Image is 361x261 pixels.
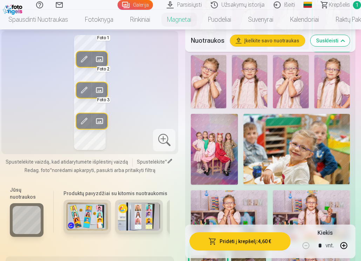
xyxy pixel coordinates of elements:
[317,229,333,237] h5: Kiekis
[159,10,200,29] a: Magnetai
[3,3,24,15] img: /fa2
[282,10,327,29] a: Kalendoriai
[25,167,50,173] span: Redag. foto
[6,158,128,165] span: Spustelėkite vaizdą, kad atidarytumėte išplėstinį vaizdą
[10,186,44,200] h6: Jūsų nuotraukos
[189,232,290,250] button: Pridėti į krepšelį:4,60 €
[240,10,282,29] a: Suvenyrai
[191,36,225,46] h5: Nuotraukos
[137,159,165,165] span: Spustelėkite
[165,159,167,165] span: "
[61,190,170,197] h6: Produktų pavyzdžiai su kitomis nuotraukomis
[76,10,122,29] a: Fotoknyga
[329,1,350,9] span: Krepšelis
[310,35,350,46] button: Suskleisti
[353,1,361,9] span: 1
[200,10,240,29] a: Puodeliai
[52,167,155,173] span: norėdami apkarpyti, pasukti arba pritaikyti filtrą
[230,35,305,46] button: Įkelkite savo nuotraukas
[122,10,159,29] a: Rinkiniai
[50,167,52,173] span: "
[326,237,334,254] div: vnt.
